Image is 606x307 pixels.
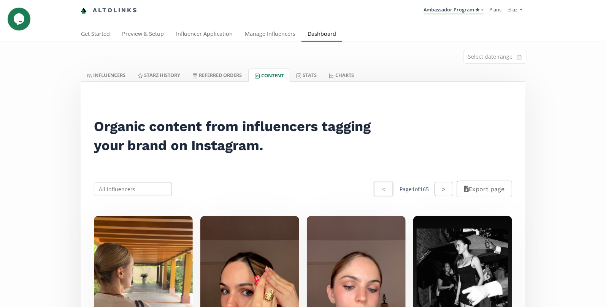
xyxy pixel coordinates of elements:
iframe: chat widget [8,8,32,30]
a: Plans [490,6,502,13]
span: ellaz [508,6,518,13]
a: Content [248,69,290,82]
h2: Organic content from influencers tagging your brand on Instagram. [94,117,381,155]
button: < [373,181,394,197]
a: Stats [290,69,323,82]
input: All influencers [93,182,173,197]
a: Altolinks [81,4,138,17]
div: Page 1 of 165 [400,185,429,193]
img: favicon-32x32.png [81,8,87,14]
a: Referred Orders [186,69,248,82]
a: Preview & Setup [116,27,170,42]
a: Dashboard [301,27,342,42]
a: INFLUENCERS [81,69,132,82]
svg: calendar [517,53,522,61]
a: Manage Influencers [239,27,301,42]
button: > [435,182,453,196]
a: ellaz [508,6,522,15]
a: Starz HISTORY [132,69,186,82]
a: Get Started [75,27,116,42]
a: Influencer Application [170,27,239,42]
a: Ambassador Program ★ [424,6,484,14]
a: CHARTS [323,69,360,82]
button: Export page [457,181,512,197]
